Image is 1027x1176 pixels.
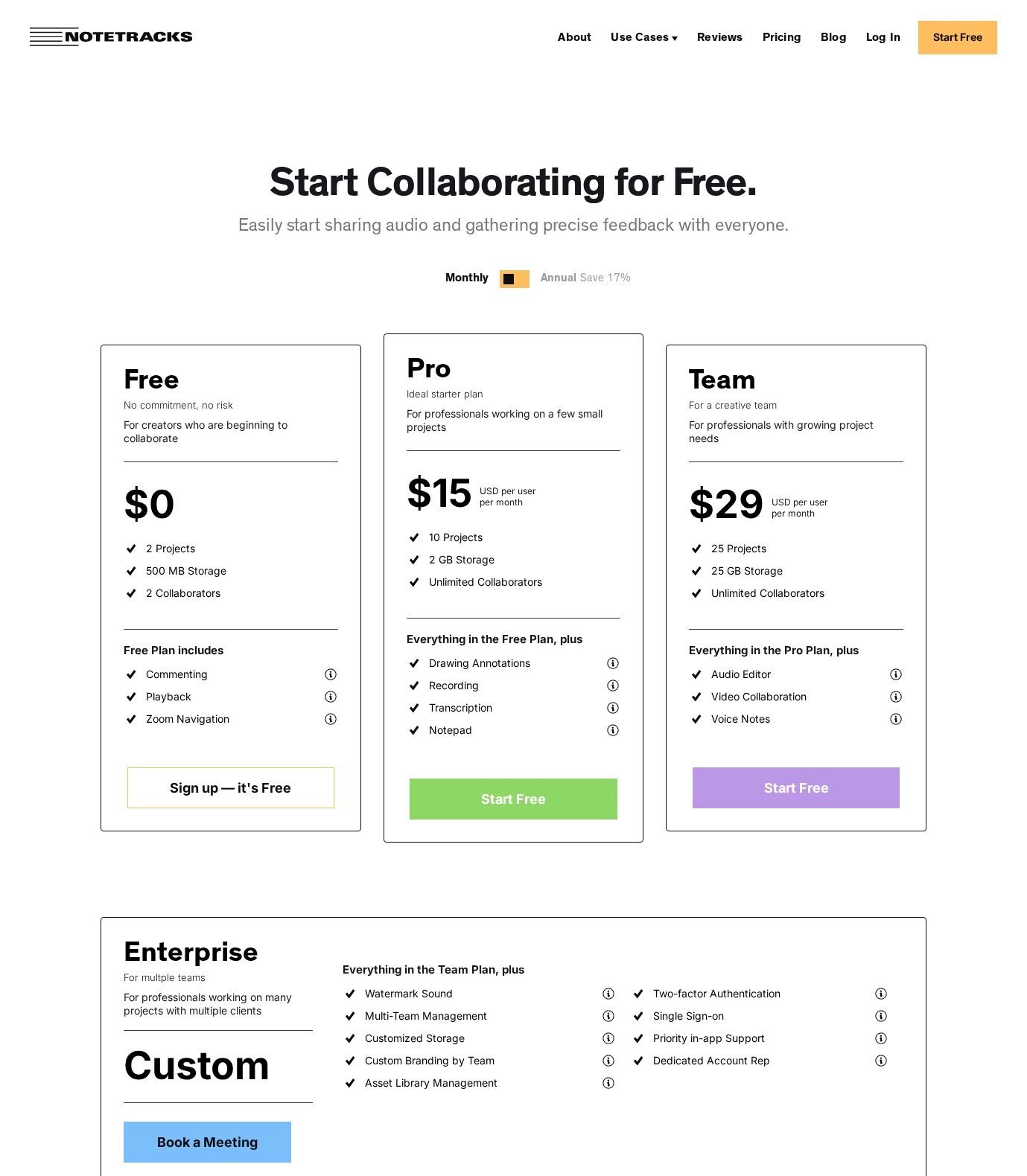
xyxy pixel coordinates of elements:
[605,25,684,49] div: Use Cases
[693,767,900,808] a: Start Free
[653,987,780,1000] div: Two-factor Authentication
[576,274,631,285] span: Save 17%
[182,496,226,519] div: per user per month
[124,1122,291,1163] a: Book a Meeting
[146,587,220,600] div: 2 Collaborators
[429,701,492,715] div: Transcription
[689,368,756,399] div: Team
[711,712,770,726] div: Voice Notes
[429,723,472,737] div: Notepad
[611,33,669,45] div: Use Cases
[146,690,191,703] div: Playback
[407,357,451,388] div: Pro
[146,564,226,578] div: 500 MB Storage
[711,564,783,578] div: 25 GB Storage
[552,25,597,49] a: About
[407,388,621,400] div: Ideal starter plan
[691,25,748,49] a: Reviews
[127,767,334,808] a: Sign up — it's Free
[429,656,530,670] div: Drawing Annotations
[918,21,997,54] a: Start Free
[365,1054,495,1067] div: Custom Branding by Team
[124,1053,277,1080] div: Custom
[124,399,338,411] div: No commitment, no risk
[343,962,903,977] div: Everything in the Team Plan, plus
[429,531,483,544] div: 10 Projects
[124,940,305,971] div: Enterprise
[146,668,208,681] div: Commenting
[480,485,536,508] div: USD per user per month
[365,987,453,1000] div: Watermark Sound
[429,679,479,692] div: Recording
[365,1009,487,1023] div: Multi-Team Management
[757,25,807,49] a: Pricing
[429,553,495,566] div: 2 GB Storage
[407,481,480,508] div: $15
[407,407,621,433] div: For professionals working on a few small projects
[653,1054,770,1067] div: Dedicated Account Rep
[711,690,807,703] div: Video Collaboration
[860,25,906,49] a: Log In
[689,418,903,444] div: For professionals with growing project needs
[270,164,757,212] h1: Start Collaborating for Free.
[429,575,542,589] div: Unlimited Collaborators
[711,668,771,681] div: Audio Editor
[124,991,313,1017] div: For professionals working on many projects with multiple clients
[653,1032,765,1045] div: Priority in-app Support
[410,779,617,819] a: Start Free
[541,270,638,289] div: Annual
[124,418,338,444] div: For creators who are beginning to collaborate
[711,542,766,555] div: 25 Projects
[146,542,195,555] div: 2 Projects
[365,1076,497,1090] div: Asset Library Management
[124,368,179,399] div: Free
[653,1009,724,1023] div: Single Sign-on
[711,587,824,600] div: Unlimited Collaborators
[146,712,229,726] div: Zoom Navigation
[124,492,182,519] div: $0
[124,643,338,658] div: Free Plan includes
[445,270,489,288] div: Monthly
[772,496,828,519] div: USD per user per month
[815,25,853,49] a: Blog
[277,1058,313,1080] div: per user annually
[365,1032,465,1045] div: Customized Storage
[407,632,621,647] div: Everything in the Free Plan, plus
[689,492,772,519] div: $29
[238,215,789,240] div: Easily start sharing audio and gathering precise feedback with everyone.
[689,643,903,658] div: Everything in the Pro Plan, plus
[689,399,903,411] div: For a creative team
[124,971,313,983] div: For multple teams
